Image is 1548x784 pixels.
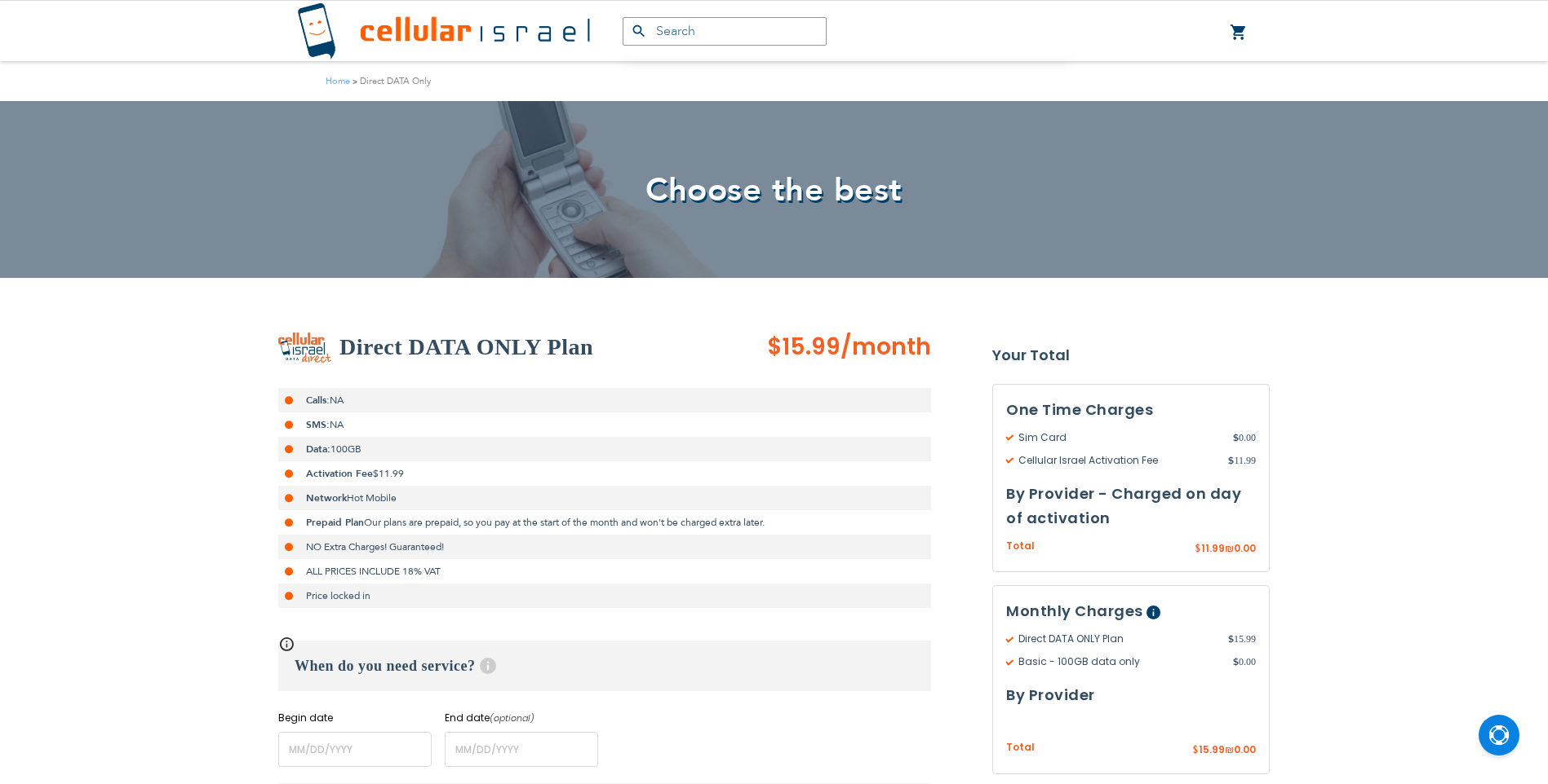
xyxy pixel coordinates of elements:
[306,467,373,480] strong: Activation Fee
[326,75,350,87] a: Home
[1234,541,1256,555] span: 0.00
[306,516,364,529] strong: Prepaid Plan
[278,584,931,608] li: Price locked in
[1199,743,1225,757] span: 15.99
[1228,453,1256,468] span: 11.99
[278,535,931,559] li: NO Extra Charges! Guaranteed!
[339,331,593,363] h2: Direct DATA ONLY Plan
[1147,606,1160,620] span: Help
[1234,743,1256,757] span: 0.00
[278,732,432,767] input: MM/DD/YYYY
[1228,453,1234,468] span: $
[278,641,931,691] h3: When do you need service?
[1006,655,1233,670] span: Basic - 100GB data only
[841,331,931,363] span: /month
[278,412,931,437] li: NA
[490,711,534,725] i: (optional)
[1233,655,1239,670] span: $
[278,333,331,363] img: Direct DATA Only
[278,437,931,461] li: 100GB
[1006,632,1228,647] span: Direct DATA ONLY Plan
[278,388,931,412] li: NA
[306,394,330,407] strong: Calls:
[1006,684,1256,708] h3: By Provider
[1225,542,1234,557] span: ₪
[364,516,765,529] span: Our plans are prepaid, so you pay at the start of the month and won't be charged extra later.
[1006,741,1035,756] span: Total
[1228,632,1234,647] span: $
[645,168,903,213] span: Choose the best
[445,732,598,767] input: MM/DD/YYYY
[767,331,841,363] span: $15.99
[1006,482,1256,531] h3: By Provider - Charged on day of activation
[1006,453,1228,468] span: Cellular Israel Activation Fee
[1233,430,1239,445] span: $
[1006,398,1256,422] h3: One Time Charges
[306,443,330,456] strong: Data:
[1195,542,1201,557] span: $
[1225,744,1234,759] span: ₪
[1228,632,1256,647] span: 15.99
[1006,601,1143,622] span: Monthly Charges
[1006,430,1233,445] span: Sim Card
[992,343,1270,368] strong: Your Total
[350,73,431,89] li: Direct DATA Only
[1201,541,1225,555] span: 11.99
[306,418,330,431] strong: SMS:
[1233,430,1256,445] span: 0.00
[347,491,397,504] span: Hot Mobile
[445,711,598,725] label: End date
[1006,539,1035,554] span: Total
[278,711,432,725] label: Begin date
[373,467,404,480] span: $11.99
[1233,655,1256,670] span: 0.00
[297,2,590,60] img: Cellular Israel Logo
[1192,744,1199,759] span: $
[623,17,827,46] input: Search
[306,491,347,504] strong: Network
[480,658,496,674] span: Help
[278,559,931,584] li: ALL PRICES INCLUDE 18% VAT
